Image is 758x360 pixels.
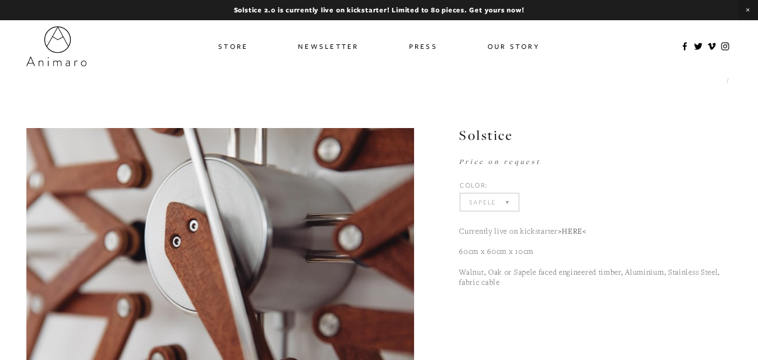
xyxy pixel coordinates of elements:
[26,26,86,66] img: Animaro
[459,128,732,142] h1: Solstice
[459,156,732,167] div: £1,950.00
[488,38,540,54] a: Our Story
[218,38,248,54] a: Store
[298,38,359,54] a: Newsletter
[409,38,438,54] a: Press
[558,226,587,236] a: >HERE<
[461,194,518,211] select: Select Color
[459,226,732,287] p: Currently live on kickstarter 60cm x 60cm x 10cm Walnut, Oak or Sapele faced engineered timber, A...
[460,181,519,189] div: Color:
